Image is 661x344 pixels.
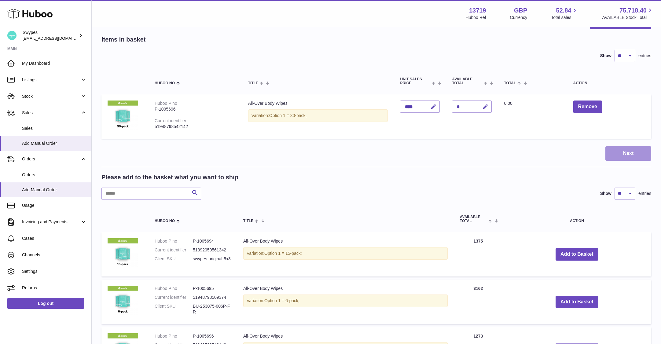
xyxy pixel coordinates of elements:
[638,53,651,59] span: entries
[155,333,193,339] dt: Huboo P no
[264,298,299,303] span: Option 1 = 6-pack;
[400,77,430,85] span: Unit Sales Price
[155,303,193,315] dt: Client SKU
[452,77,482,85] span: AVAILABLE Total
[573,81,645,85] div: Action
[602,6,654,20] a: 75,718.40 AVAILABLE Stock Total
[556,6,571,15] span: 52.84
[7,31,17,40] img: hello@swypes.co.uk
[155,295,193,300] dt: Current identifier
[101,35,146,44] h2: Items in basket
[551,6,578,20] a: 52.84 Total sales
[22,269,87,274] span: Settings
[269,113,307,118] span: Option 1 = 30-pack;
[23,30,78,41] div: Swypes
[504,101,512,106] span: 0.00
[155,238,193,244] dt: Huboo P no
[469,6,486,15] strong: 13719
[22,156,80,162] span: Orders
[193,238,231,244] dd: P-1005694
[155,118,186,123] div: Current identifier
[22,141,87,146] span: Add Manual Order
[108,238,138,269] img: All-Over Body Wipes
[237,232,454,276] td: All-Over Body Wipes
[23,36,90,41] span: [EMAIL_ADDRESS][DOMAIN_NAME]
[22,203,87,208] span: Usage
[155,219,175,223] span: Huboo no
[101,173,238,181] h2: Please add to the basket what you want to ship
[510,15,527,20] div: Currency
[108,101,138,131] img: All-Over Body Wipes
[243,247,448,260] div: Variation:
[514,6,527,15] strong: GBP
[193,256,231,262] dd: swypes-original-5x3
[193,286,231,291] dd: P-1005695
[248,109,388,122] div: Variation:
[605,146,651,161] button: Next
[22,172,87,178] span: Orders
[155,124,236,130] div: 51948798542142
[242,94,394,139] td: All-Over Body Wipes
[193,247,231,253] dd: 51392050561342
[264,251,302,256] span: Option 1 = 15-pack;
[600,53,611,59] label: Show
[7,298,84,309] a: Log out
[155,247,193,253] dt: Current identifier
[155,286,193,291] dt: Huboo P no
[248,81,258,85] span: Title
[22,187,87,193] span: Add Manual Order
[602,15,654,20] span: AVAILABLE Stock Total
[551,15,578,20] span: Total sales
[22,285,87,291] span: Returns
[22,110,80,116] span: Sales
[22,236,87,241] span: Cases
[193,333,231,339] dd: P-1005696
[454,232,503,276] td: 1375
[638,191,651,196] span: entries
[243,295,448,307] div: Variation:
[155,81,175,85] span: Huboo no
[22,60,87,66] span: My Dashboard
[243,219,253,223] span: Title
[22,126,87,131] span: Sales
[466,15,486,20] div: Huboo Ref
[22,252,87,258] span: Channels
[503,209,651,229] th: Action
[108,286,138,316] img: All-Over Body Wipes
[193,295,231,300] dd: 51948798509374
[504,81,516,85] span: Total
[619,6,647,15] span: 75,718.40
[237,280,454,324] td: All-Over Body Wipes
[600,191,611,196] label: Show
[460,215,487,223] span: AVAILABLE Total
[155,101,177,106] div: Huboo P no
[155,106,236,112] div: P-1005696
[22,93,80,99] span: Stock
[556,296,598,308] button: Add to Basket
[193,303,231,315] dd: BU-253075-006P-FR
[454,280,503,324] td: 3162
[22,77,80,83] span: Listings
[573,101,602,113] button: Remove
[556,248,598,261] button: Add to Basket
[22,219,80,225] span: Invoicing and Payments
[155,256,193,262] dt: Client SKU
